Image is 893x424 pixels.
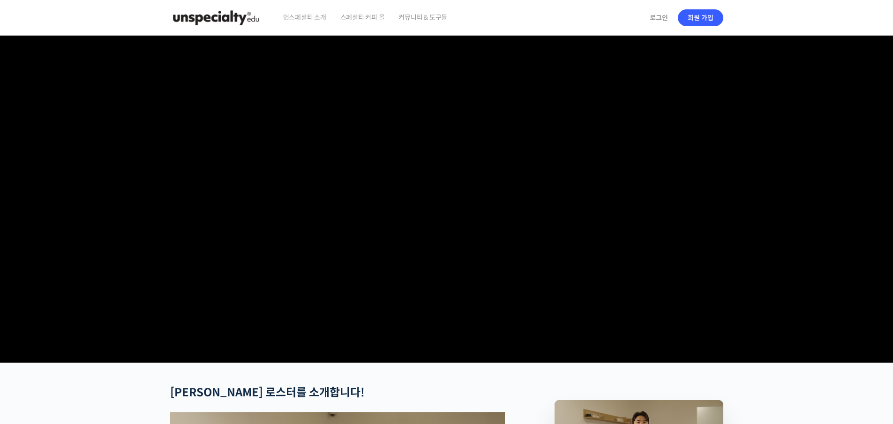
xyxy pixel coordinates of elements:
h2: [PERSON_NAME] 로스터를 소개합니다! [170,386,505,400]
a: 로그인 [644,7,674,29]
a: 회원 가입 [678,9,723,26]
